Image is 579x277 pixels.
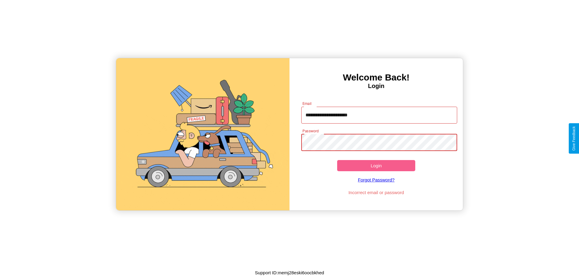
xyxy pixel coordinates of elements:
[116,58,289,210] img: gif
[298,188,454,197] p: Incorrect email or password
[255,269,324,277] p: Support ID: memj28eski6oocbkhed
[289,72,463,83] h3: Welcome Back!
[572,126,576,151] div: Give Feedback
[337,160,415,171] button: Login
[302,128,318,134] label: Password
[289,83,463,90] h4: Login
[302,101,312,106] label: Email
[298,171,454,188] a: Forgot Password?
